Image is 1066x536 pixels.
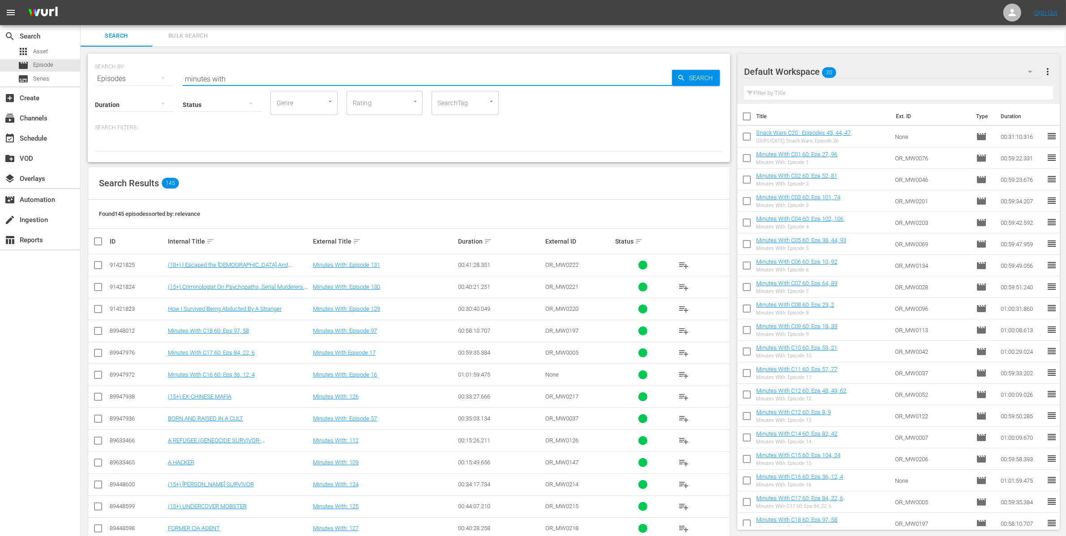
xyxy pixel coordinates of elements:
div: 89947936 [110,415,165,422]
a: (18+) I Escaped the [DEMOGRAPHIC_DATA] And Became a Stripper in [GEOGRAPHIC_DATA] [168,262,291,275]
div: Minutes With: Episode 7 [756,288,837,294]
span: more_vert [1042,66,1053,77]
div: Minutes With: Episode 6 [756,267,837,273]
span: reorder [1046,217,1057,227]
a: Minutes With C16 60: Eps 36, 12, 4 [756,473,843,480]
button: more_vert [1042,61,1053,82]
a: Minutes With C06 60: Eps 10, 92 [756,258,837,265]
span: reorder [1046,131,1057,142]
span: playlist_add [678,501,689,512]
a: Minutes With C17 60: Eps 84, 22, 6 [168,349,255,356]
button: Open [411,97,420,106]
td: 00:59:47.959 [997,233,1046,255]
span: Episode [976,454,987,464]
span: reorder [1046,281,1057,292]
td: None [891,126,972,147]
span: OR_MW0197 [545,327,578,334]
button: playlist_add [673,430,694,451]
td: 01:00:08.613 [997,319,1046,341]
span: reorder [1046,260,1057,270]
div: Minutes With: Episode 3 [756,202,840,208]
a: Minutes With: 124 [313,481,359,488]
span: Episode [976,303,987,314]
div: Minutes With: Episode 97 [756,525,837,531]
td: 01:00:29.024 [997,341,1046,362]
td: 00:59:58.393 [997,448,1046,470]
div: 00:33:27.666 [458,393,543,400]
div: 00:15:49.656 [458,459,543,466]
a: Minutes With C07 60: Eps 64, 89 [756,280,837,287]
a: (15+) UNDERCOVER MOBSTER [168,503,247,510]
span: playlist_add [678,391,689,402]
span: Search Results [99,178,159,189]
span: OR_MW0215 [545,503,578,510]
td: OR_MW0201 [891,190,972,212]
th: Ext. ID [890,104,971,129]
div: 89448600 [110,481,165,488]
div: 91421823 [110,305,165,312]
div: 00:35:03.134 [458,415,543,422]
span: Episode [976,217,987,228]
a: Minutes With C17 60: Eps 84, 22, 6 [756,495,843,502]
td: 00:59:50.285 [997,405,1046,427]
div: 00:58:10.707 [458,327,543,334]
span: Episode [33,60,53,69]
div: Minutes With: Episode 1 [756,159,837,165]
a: (15+) Criminologist On Psychopaths, Serial Murderers & Prisons [168,283,308,297]
span: Series [18,73,29,84]
span: Channels [4,113,15,124]
div: (DUPLICATE) Snack Wars: Episode 26 [756,138,851,144]
span: OR_MW0147 [545,459,578,466]
div: Minutes With: Episode 4 [756,224,843,230]
a: (15+) [PERSON_NAME] SURVIVOR [168,481,254,488]
span: Episode [976,497,987,507]
td: OR_MW0113 [891,319,972,341]
div: Episodes [95,66,174,91]
span: Search [86,31,147,41]
td: OR_MW0122 [891,405,972,427]
td: OR_MW0007 [891,427,972,448]
div: 91421825 [110,262,165,268]
span: sort [353,237,361,245]
button: playlist_add [673,452,694,473]
td: OR_MW0203 [891,212,972,233]
a: Snack Wars C20 : Episodes 43, 44, 47 [756,129,851,136]
span: playlist_add [678,260,689,270]
span: playlist_add [678,435,689,446]
button: Open [326,97,334,106]
td: 00:59:49.056 [997,255,1046,276]
div: 89633465 [110,459,165,466]
button: Open [487,97,496,106]
a: Minutes With C10 60: Eps 53, 21 [756,344,837,351]
div: External ID [545,238,612,245]
span: Episode [976,260,987,271]
a: Minutes With C18 60: Eps 97, 58 [168,327,249,334]
div: 89947976 [110,349,165,356]
th: Title [756,104,890,129]
span: Episode [976,131,987,142]
a: Sign Out [1034,9,1057,16]
span: playlist_add [678,413,689,424]
button: playlist_add [673,408,694,429]
span: reorder [1046,410,1057,421]
div: 91421824 [110,283,165,290]
div: External Title [313,236,455,247]
div: Minutes With: Episode 12 [756,396,846,402]
span: reorder [1046,152,1057,163]
a: FORMER CIA AGENT [168,525,220,532]
div: Minutes With: Episode 16 [756,482,843,488]
div: 00:15:26.211 [458,437,543,444]
div: Minutes With C17 60: Eps 84, 22, 6 [756,503,843,509]
span: reorder [1046,496,1057,507]
a: Minutes With: 126 [313,393,359,400]
a: Minutes With: 109 [313,459,359,466]
td: 01:01:59.475 [997,470,1046,491]
span: reorder [1046,346,1057,356]
span: reorder [1046,518,1057,528]
div: 89948012 [110,327,165,334]
div: Minutes With: Episode 15 [756,460,840,466]
a: Minutes With Episode 17 [313,349,376,356]
div: Minutes With: Episode 11 [756,374,837,380]
td: 00:59:42.592 [997,212,1046,233]
span: Episode [976,346,987,357]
